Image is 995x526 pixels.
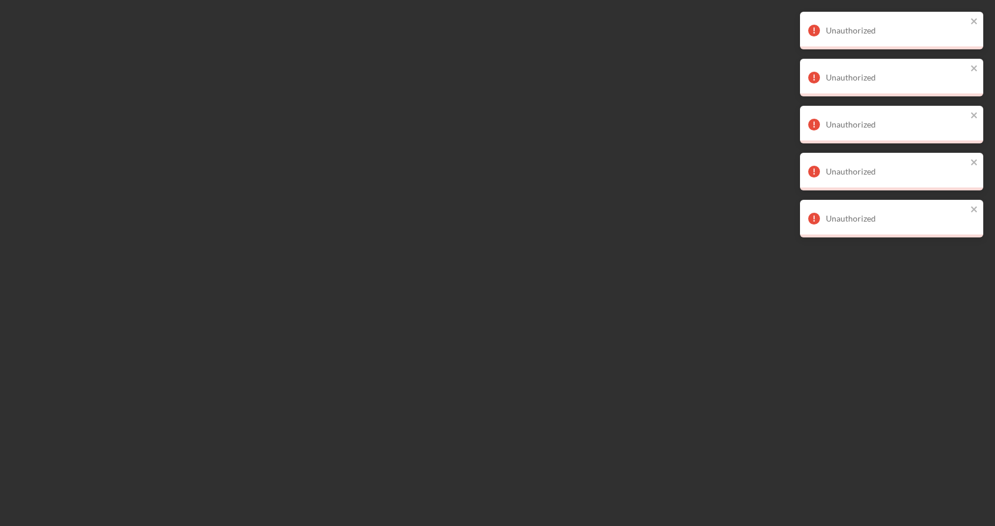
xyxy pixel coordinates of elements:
[826,214,967,223] div: Unauthorized
[826,167,967,176] div: Unauthorized
[970,158,979,169] button: close
[970,110,979,122] button: close
[970,63,979,75] button: close
[970,205,979,216] button: close
[826,120,967,129] div: Unauthorized
[826,26,967,35] div: Unauthorized
[970,16,979,28] button: close
[826,73,967,82] div: Unauthorized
